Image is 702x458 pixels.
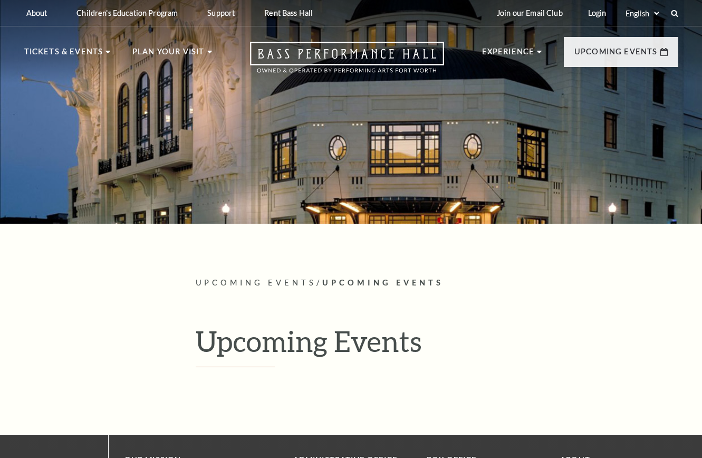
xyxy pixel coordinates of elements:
[132,45,205,64] p: Plan Your Visit
[623,8,661,18] select: Select:
[196,324,678,367] h1: Upcoming Events
[196,276,678,290] p: /
[26,8,47,17] p: About
[574,45,658,64] p: Upcoming Events
[322,278,444,287] span: Upcoming Events
[196,278,317,287] span: Upcoming Events
[24,45,103,64] p: Tickets & Events
[76,8,178,17] p: Children's Education Program
[482,45,535,64] p: Experience
[207,8,235,17] p: Support
[264,8,313,17] p: Rent Bass Hall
